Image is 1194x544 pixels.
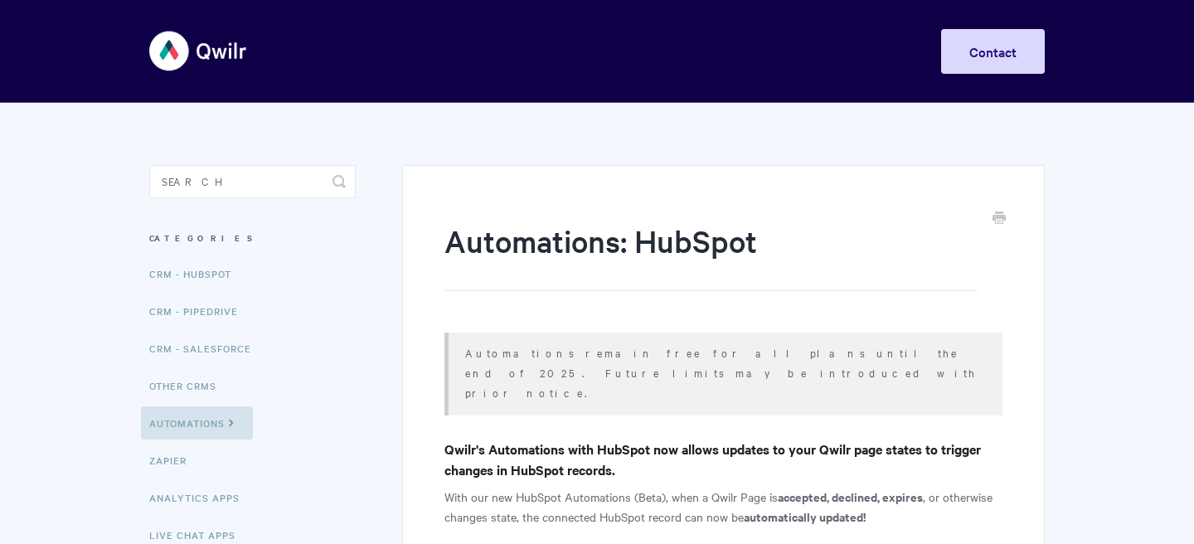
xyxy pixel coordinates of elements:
[444,439,1002,480] h4: Qwilr's Automations with HubSpot now allows updates to your Qwilr page states to trigger changes ...
[465,342,982,402] p: Automations remain free for all plans until the end of 2025. Future limits may be introduced with...
[778,488,923,505] b: accepted, declined, expires
[149,257,244,290] a: CRM - HubSpot
[149,332,264,365] a: CRM - Salesforce
[993,210,1006,228] a: Print this Article
[149,20,248,82] img: Qwilr Help Center
[444,487,1002,527] p: With our new HubSpot Automations (Beta), when a Qwilr Page is , or otherwise changes state, the c...
[149,165,356,198] input: Search
[141,406,253,440] a: Automations
[149,223,356,253] h3: Categories
[149,294,250,328] a: CRM - Pipedrive
[149,444,199,477] a: Zapier
[744,508,866,525] b: automatically updated!
[941,29,1045,74] a: Contact
[149,481,252,514] a: Analytics Apps
[149,369,229,402] a: Other CRMs
[444,220,978,291] h1: Automations: HubSpot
